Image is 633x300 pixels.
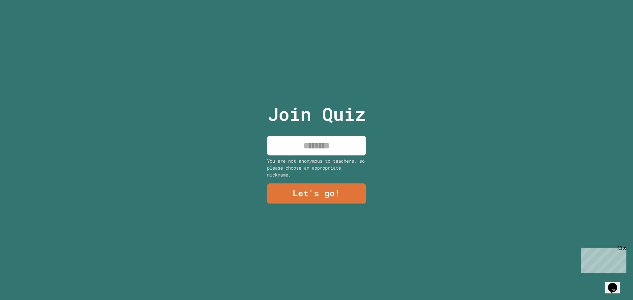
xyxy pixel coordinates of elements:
[605,274,626,293] iframe: chat widget
[3,3,45,42] div: Chat with us now!Close
[267,183,366,204] a: Let's go!
[268,100,366,128] p: Join Quiz
[578,245,626,273] iframe: chat widget
[267,157,366,178] div: You are not anonymous to teachers, so please choose an appropriate nickname.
